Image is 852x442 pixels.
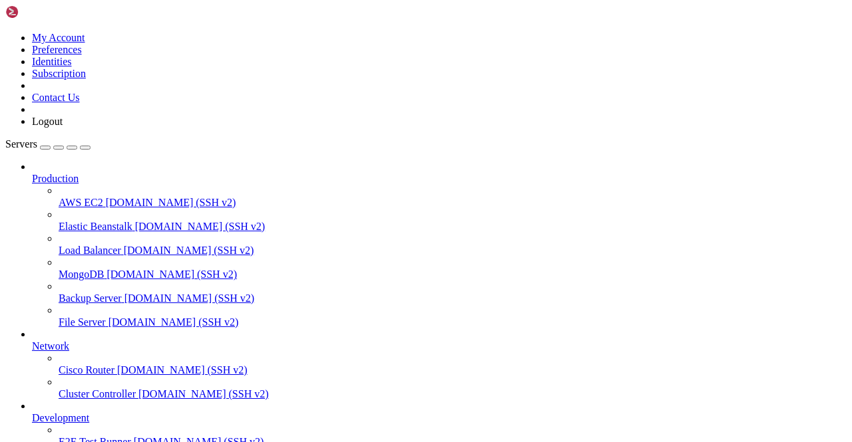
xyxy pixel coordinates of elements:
a: AWS EC2 [DOMAIN_NAME] (SSH v2) [59,197,847,209]
a: Identities [32,56,72,67]
span: File Server [59,316,106,328]
a: File Server [DOMAIN_NAME] (SSH v2) [59,316,847,328]
a: Preferences [32,44,82,55]
a: Cisco Router [DOMAIN_NAME] (SSH v2) [59,364,847,376]
span: [DOMAIN_NAME] (SSH v2) [124,245,254,256]
li: Cisco Router [DOMAIN_NAME] (SSH v2) [59,352,847,376]
a: Servers [5,138,91,150]
li: Cluster Controller [DOMAIN_NAME] (SSH v2) [59,376,847,400]
a: Contact Us [32,92,80,103]
li: MongoDB [DOMAIN_NAME] (SSH v2) [59,257,847,280]
a: My Account [32,32,85,43]
li: File Server [DOMAIN_NAME] (SSH v2) [59,304,847,328]
li: Network [32,328,847,400]
a: Logout [32,116,63,127]
span: Load Balancer [59,245,121,256]
span: Servers [5,138,37,150]
span: [DOMAIN_NAME] (SSH v2) [124,292,255,304]
li: Production [32,161,847,328]
span: AWS EC2 [59,197,103,208]
a: Production [32,173,847,185]
img: Shellngn [5,5,82,19]
span: Cisco Router [59,364,114,376]
span: [DOMAIN_NAME] (SSH v2) [108,316,239,328]
li: Load Balancer [DOMAIN_NAME] (SSH v2) [59,233,847,257]
span: Elastic Beanstalk [59,221,132,232]
span: [DOMAIN_NAME] (SSH v2) [106,197,236,208]
a: Development [32,412,847,424]
a: Network [32,340,847,352]
span: Development [32,412,89,423]
span: Backup Server [59,292,122,304]
a: Elastic Beanstalk [DOMAIN_NAME] (SSH v2) [59,221,847,233]
li: AWS EC2 [DOMAIN_NAME] (SSH v2) [59,185,847,209]
span: [DOMAIN_NAME] (SSH v2) [138,388,269,399]
a: Backup Server [DOMAIN_NAME] (SSH v2) [59,292,847,304]
span: Production [32,173,79,184]
span: [DOMAIN_NAME] (SSH v2) [106,269,237,280]
span: MongoDB [59,269,104,280]
a: Subscription [32,68,86,79]
span: Cluster Controller [59,388,136,399]
span: Network [32,340,69,352]
span: [DOMAIN_NAME] (SSH v2) [117,364,248,376]
a: Load Balancer [DOMAIN_NAME] (SSH v2) [59,245,847,257]
a: MongoDB [DOMAIN_NAME] (SSH v2) [59,269,847,280]
li: Backup Server [DOMAIN_NAME] (SSH v2) [59,280,847,304]
li: Elastic Beanstalk [DOMAIN_NAME] (SSH v2) [59,209,847,233]
span: [DOMAIN_NAME] (SSH v2) [135,221,266,232]
a: Cluster Controller [DOMAIN_NAME] (SSH v2) [59,388,847,400]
